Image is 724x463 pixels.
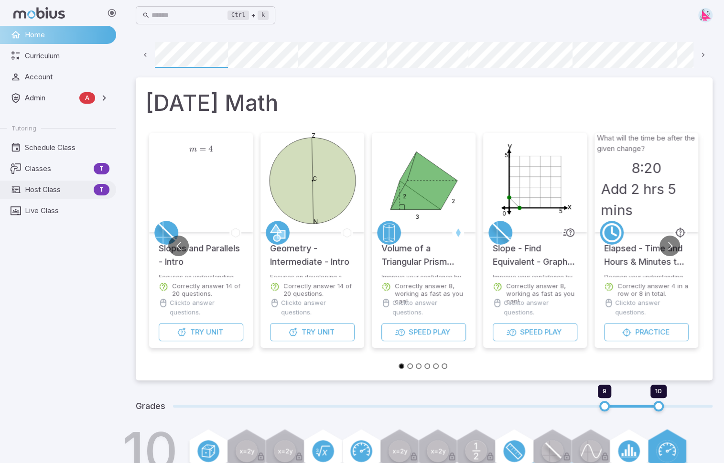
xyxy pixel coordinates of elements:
span: Account [25,72,109,82]
a: Time [600,221,624,245]
span: Classes [25,163,90,174]
span: Unit [206,327,223,337]
h5: Slope - Find Equivalent - Graph to Standard Form [493,232,577,269]
button: Go to slide 2 [407,363,413,369]
span: Try [190,327,204,337]
span: Tutoring [11,124,36,132]
h3: Add 2 hrs 5 mins [601,179,692,221]
text: Z [312,132,315,139]
span: 4 [208,144,213,154]
p: Correctly answer 8, working as fast as you can! [395,282,466,305]
span: 9 [603,387,606,395]
p: Correctly answer 8, working as fast as you can! [506,282,577,305]
span: Speed [520,327,542,337]
button: SpeedPlay [493,323,577,341]
text: 2 [452,197,455,205]
p: Click to answer questions. [615,298,689,317]
p: Click to answer questions. [281,298,355,317]
button: Go to slide 3 [416,363,421,369]
text: y [507,141,511,151]
a: Geometry 3D [377,221,401,245]
text: 2 [402,193,406,200]
span: T [94,164,109,173]
span: T [94,185,109,194]
button: Go to slide 4 [424,363,430,369]
p: Click to answer questions. [170,298,243,317]
button: TryUnit [159,323,243,341]
span: A [79,93,95,103]
img: right-triangle.svg [698,8,713,22]
button: TryUnit [270,323,355,341]
span: Curriculum [25,51,109,61]
h1: [DATE] Math [145,87,703,119]
div: + [227,10,269,21]
button: Go to slide 5 [433,363,439,369]
p: Correctly answer 14 of 20 questions. [172,282,243,297]
text: 5 [505,151,508,159]
p: What will the time be after the given change? [597,133,696,154]
p: Click to answer questions. [504,298,577,317]
span: Schedule Class [25,142,109,153]
button: Practice [604,323,689,341]
span: Unit [317,327,335,337]
p: Improve your confidence by testing your speed on simpler questions. [381,273,466,277]
span: Live Class [25,205,109,216]
span: Try [302,327,315,337]
span: 10 [655,387,662,395]
h5: Volume of a Triangular Prism (Non-Right) - Calculate [381,232,466,269]
button: Go to next slide [659,236,680,256]
text: x [567,202,571,211]
h5: Grades [136,399,165,413]
a: Slope/Linear Equations [154,221,178,245]
p: Improve your confidence by testing your speed on simpler questions. [493,273,577,277]
h3: 8:20 [631,158,661,179]
h5: Slopes and Parallels - Intro [159,232,243,269]
a: Slope/Linear Equations [488,221,512,245]
h5: Elapsed - Time and Hours & Minutes to Clock - Five Minutes [604,232,689,269]
text: 0 [502,210,506,217]
span: Practice [635,327,670,337]
span: Admin [25,93,76,103]
span: Host Class [25,184,90,195]
text: 5 [559,207,562,215]
p: Deepen your understanding by focusing on one area. [604,273,689,277]
span: = [199,144,206,154]
button: SpeedPlay [381,323,466,341]
text: N [313,218,317,225]
span: Home [25,30,109,40]
text: C [313,175,317,182]
h5: Geometry - Intermediate - Intro [270,232,355,269]
span: m [189,145,197,153]
p: Focuses on developing a basic knowledge of intermediate geometry. [270,273,355,277]
span: Play [544,327,562,337]
kbd: Ctrl [227,11,249,20]
p: Click to answer questions. [392,298,466,317]
p: Focuses on understanding parallels in terms of line equations and graphs. [159,273,243,277]
p: Correctly answer 14 of 20 questions. [283,282,355,297]
text: 3 [415,213,419,220]
button: Go to slide 6 [442,363,447,369]
kbd: k [258,11,269,20]
span: Speed [409,327,431,337]
p: Correctly answer 4 in a row or 8 in total. [617,282,689,297]
button: Go to previous slide [168,236,189,256]
button: Go to slide 1 [399,363,404,369]
span: Play [433,327,450,337]
a: Geometry 2D [266,221,290,245]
